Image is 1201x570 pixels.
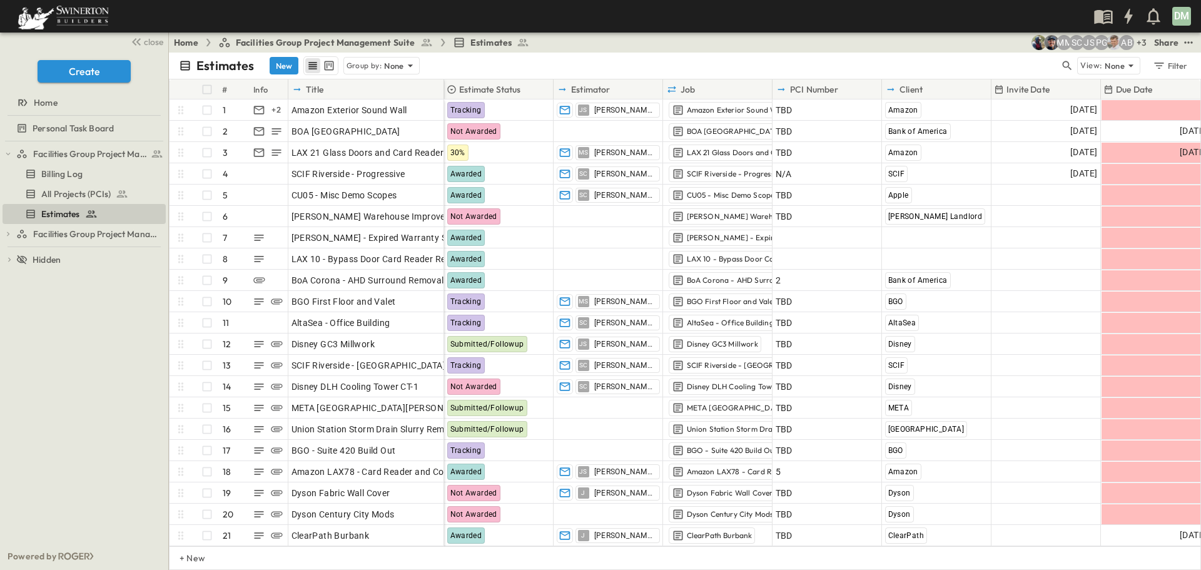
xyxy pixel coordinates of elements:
p: Dyson Century City Mods [687,509,774,519]
p: ClearPath Burbank [687,531,753,541]
nav: breadcrumbs [174,36,537,49]
p: 20 [223,508,233,521]
p: Amazon LAX78 - Card Reader and Conduit Infrastructure [687,467,886,477]
span: TBD [776,146,793,159]
span: TBD [776,380,793,393]
div: Monique Magallon (monique.magallon@swinerton.com) [1057,35,1072,50]
span: Disney [888,340,912,349]
span: Dyson [888,489,911,497]
a: Billing Log [3,165,163,183]
span: ClearPath [888,531,925,540]
button: close [126,33,166,50]
span: [PERSON_NAME] [PERSON_NAME] [594,105,654,115]
span: BoA Corona - AHD Surround Removal, Infill, and Paint [291,274,510,287]
span: Amazon LAX78 - Card Reader and Conduit Infrastructure [291,466,525,478]
span: TBD [776,125,793,138]
span: [PERSON_NAME] [594,360,654,370]
div: # [222,72,227,107]
span: TBD [776,508,793,521]
span: [DATE] [1070,145,1097,160]
span: N/A [776,168,792,180]
span: LAX 10 - Bypass Door Card Reader Relocation [291,253,479,265]
span: TBD [776,295,793,308]
span: Awarded [450,191,482,200]
span: Not Awarded [450,127,497,136]
span: Disney GC3 Millwork [291,338,375,350]
p: LAX 10 - Bypass Door Card Reader Relocation [687,254,848,264]
span: Submitted/Followup [450,340,524,349]
p: CU05 - Misc Demo Scopes [687,190,778,200]
span: BGO First Floor and Valet [291,295,396,308]
span: TBD [776,104,793,116]
span: BOA [GEOGRAPHIC_DATA] [291,125,400,138]
span: Estimates [470,36,512,49]
p: BoA Corona - AHD Surround Removal, Infill, and Paint [687,275,876,285]
a: Facilities Group Project Management Suite (Copy) [16,225,163,243]
span: SCIF Riverside - Progressive [291,168,405,180]
span: Amazon [888,467,918,476]
span: Not Awarded [450,212,497,221]
a: Estimates [3,205,163,223]
span: Tracking [450,361,482,370]
p: Disney GC3 Millwork [687,339,758,349]
p: 5 [223,189,228,201]
div: Adam Brigham (adam.brigham@swinerton.com) [1119,35,1134,50]
div: Info [251,79,288,99]
p: Dyson Fabric Wall Cover [687,488,773,498]
a: Personal Task Board [3,120,163,137]
a: Home [3,94,163,111]
div: Billing Logtest [3,164,166,184]
span: SCIF Riverside - [GEOGRAPHIC_DATA] [291,359,446,372]
p: 17 [223,444,230,457]
span: Submitted/Followup [450,404,524,412]
div: Pat Gil (pgil@swinerton.com) [1094,35,1109,50]
p: 15 [223,402,231,414]
p: 7 [223,232,227,244]
a: Facilities Group Project Management Suite [16,145,163,163]
span: Disney DLH Cooling Tower CT-1 [291,380,419,393]
span: BGO - Suite 420 Build Out [291,444,396,457]
span: Awarded [450,233,482,242]
span: [GEOGRAPHIC_DATA] [888,425,965,434]
p: 14 [223,380,231,393]
span: Awarded [450,531,482,540]
div: All Projects (PCIs)test [3,184,166,204]
span: J [581,492,585,493]
span: [PERSON_NAME] [594,318,654,328]
button: kanban view [321,58,337,73]
span: AltaSea - Office Building [291,317,390,329]
p: 19 [223,487,231,499]
span: [PERSON_NAME] [PERSON_NAME] [594,467,654,477]
span: TBD [776,359,793,372]
p: 21 [223,529,231,542]
p: Union Station Storm Drain Slurry Removal [687,424,834,434]
span: Union Station Storm Drain Slurry Removal [291,423,462,435]
span: Disney [888,382,912,391]
p: View: [1080,59,1102,73]
span: Awarded [450,170,482,178]
p: 16 [223,423,231,435]
span: [DATE] [1070,103,1097,117]
span: 30% [450,148,465,157]
p: None [384,59,404,72]
p: 4 [223,168,228,180]
p: Group by: [347,59,382,72]
span: JS [579,471,587,472]
div: Facilities Group Project Management Suite (Copy)test [3,224,166,244]
span: SCIF [888,361,905,370]
span: Dyson Fabric Wall Cover [291,487,390,499]
p: + New [180,552,187,564]
span: [PERSON_NAME] Warehouse Improvements [291,210,471,223]
span: [PERSON_NAME] - Expired Warranty Scopes [291,232,472,244]
span: Dyson Century City Mods [291,508,395,521]
p: 3 [223,146,228,159]
button: row view [305,58,320,73]
span: TBD [776,444,793,457]
p: Amazon Exterior Sound Wall [687,105,786,115]
div: Facilities Group Project Management Suitetest [3,144,166,164]
span: BGO [888,446,903,455]
span: Not Awarded [450,510,497,519]
p: META [GEOGRAPHIC_DATA][PERSON_NAME] - Exterior Window Damage [687,403,946,413]
span: Submitted/Followup [450,425,524,434]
